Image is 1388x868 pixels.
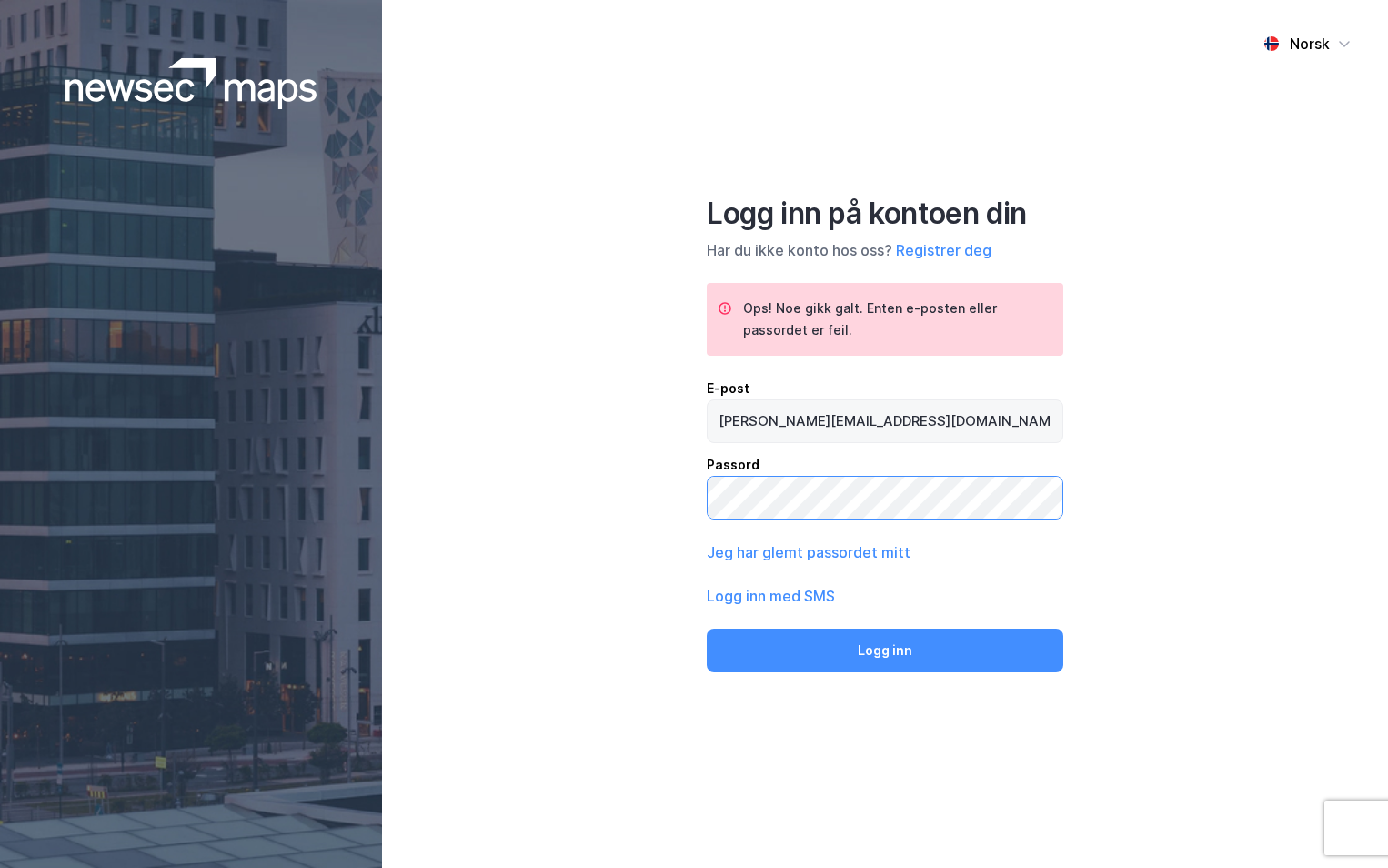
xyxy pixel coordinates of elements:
iframe: Chat Widget [1297,781,1388,868]
div: Logg inn på kontoen din [707,196,1063,232]
button: Registrer deg [896,239,991,261]
button: Jeg har glemt passordet mitt [707,541,910,563]
div: Har du ikke konto hos oss? [707,239,1063,261]
button: Logg inn [707,629,1063,672]
img: logoWhite.bf58a803f64e89776f2b079ca2356427.svg [65,58,317,109]
div: Norsk [1290,33,1330,55]
button: Logg inn med SMS [707,585,835,607]
div: Ops! Noe gikk galt. Enten e-posten eller passordet er feil. [743,298,1049,341]
div: E-post [707,378,1063,399]
div: Passord [707,454,1063,476]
